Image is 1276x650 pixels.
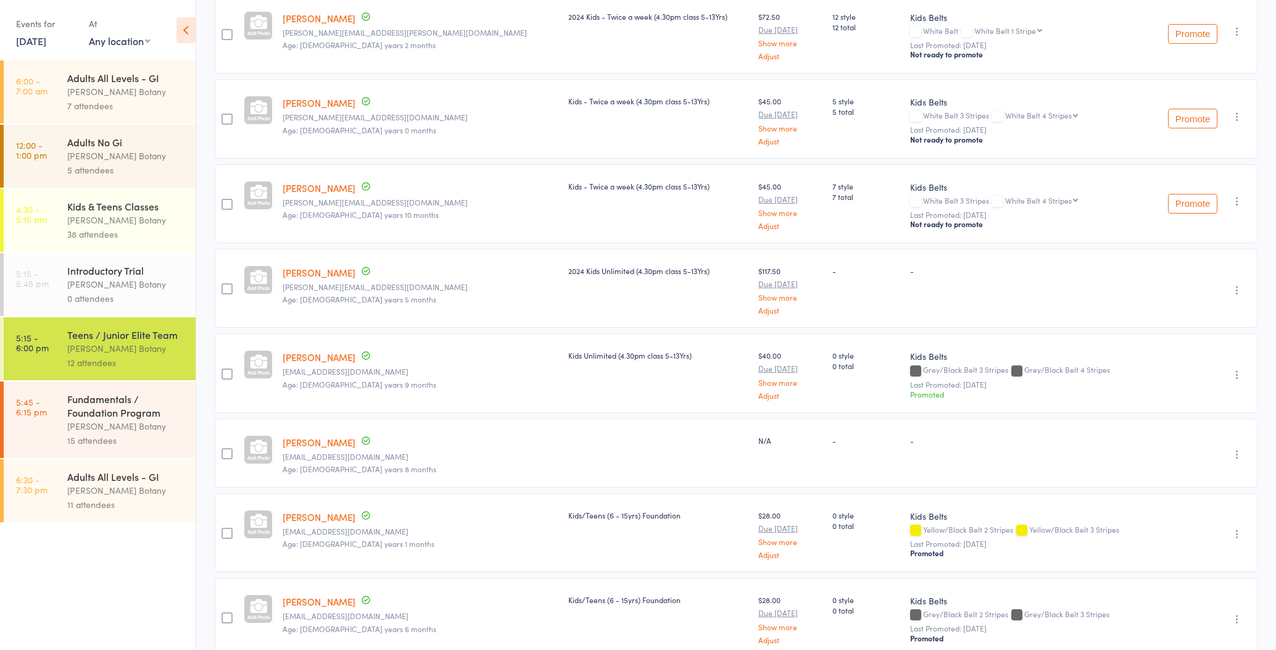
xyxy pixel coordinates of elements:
div: Adults All Levels - GI [67,470,185,483]
small: Last Promoted: [DATE] [910,624,1146,633]
div: White Belt 3 Stripes [910,196,1146,207]
span: 5 style [832,96,900,106]
div: $40.00 [758,350,822,399]
span: Age: [DEMOGRAPHIC_DATA] years 6 months [283,623,436,634]
div: $72.50 [758,11,822,60]
a: Show more [758,293,822,301]
button: Promote [1168,194,1217,214]
small: Last Promoted: [DATE] [910,210,1146,219]
span: 0 total [832,520,900,531]
div: Grey/Black Belt 2 Stripes [910,610,1146,620]
time: 5:15 - 5:45 pm [16,269,49,288]
a: Adjust [758,137,822,145]
div: $117.50 [758,265,822,314]
div: $45.00 [758,181,822,230]
span: 5 total [832,106,900,117]
small: Last Promoted: [DATE] [910,41,1146,49]
div: 2024 Kids - Twice a week (4.30pm class 5-13Yrs) [568,11,748,22]
div: - [910,435,1146,446]
div: $28.00 [758,594,822,643]
span: Age: [DEMOGRAPHIC_DATA] years 1 months [283,538,434,549]
a: Adjust [758,52,822,60]
a: Adjust [758,391,822,399]
small: Due [DATE] [758,110,822,119]
div: White Belt 1 Stripe [974,27,1036,35]
a: 4:30 -5:15 pmKids & Teens Classes[PERSON_NAME] Botany38 attendees [4,189,196,252]
a: Show more [758,39,822,47]
a: [PERSON_NAME] [283,266,355,279]
small: dropkickmacka@hotmail.com [283,527,558,536]
div: [PERSON_NAME] Botany [67,213,185,227]
a: [PERSON_NAME] [283,96,355,109]
time: 6:00 - 7:00 am [16,76,48,96]
span: Age: [DEMOGRAPHIC_DATA] years 10 months [283,209,439,220]
div: [PERSON_NAME] Botany [67,341,185,356]
div: 2024 Kids Unlimited (4.30pm class 5-13Yrs) [568,265,748,276]
div: Promoted [910,548,1146,558]
div: Kids - Twice a week (4.30pm class 5-13Yrs) [568,181,748,191]
div: At [89,14,150,34]
small: Due [DATE] [758,524,822,533]
a: Adjust [758,636,822,644]
span: 12 total [832,22,900,32]
div: [PERSON_NAME] Botany [67,85,185,99]
span: 0 style [832,594,900,605]
div: - [832,265,900,276]
div: Adults All Levels - GI [67,71,185,85]
a: Adjust [758,306,822,314]
div: Kids - Twice a week (4.30pm class 5-13Yrs) [568,96,748,106]
div: Adults No Gi [67,135,185,149]
small: Last Promoted: [DATE] [910,380,1146,389]
span: 0 style [832,350,900,360]
a: [DATE] [16,34,46,48]
small: Last Promoted: [DATE] [910,125,1146,134]
small: Gk72724@gmail.com [283,452,558,461]
span: Age: [DEMOGRAPHIC_DATA] years 0 months [283,125,436,135]
div: Promoted [910,389,1146,399]
a: 12:00 -1:00 pmAdults No Gi[PERSON_NAME] Botany5 attendees [4,125,196,188]
div: 38 attendees [67,227,185,241]
div: 5 attendees [67,163,185,177]
div: Kids & Teens Classes [67,199,185,213]
small: Due [DATE] [758,609,822,617]
a: 5:15 -6:00 pmTeens / Junior Elite Team[PERSON_NAME] Botany12 attendees [4,317,196,380]
a: Show more [758,538,822,546]
time: 5:45 - 6:15 pm [16,397,47,417]
div: Kids/Teens (6 - 15yrs) Foundation [568,510,748,520]
small: Due [DATE] [758,364,822,373]
time: 12:00 - 1:00 pm [16,140,47,160]
small: Due [DATE] [758,280,822,288]
small: mohammad@str8upfencing.com.au [283,198,558,207]
small: tania.r.bevan@gmail.com [283,28,558,37]
small: mohammad@str8upfencing.com.au [283,113,558,122]
span: 0 total [832,605,900,615]
div: Kids/Teens (6 - 15yrs) Foundation [568,594,748,605]
span: 7 style [832,181,900,191]
time: 4:30 - 5:15 pm [16,204,47,224]
div: 0 attendees [67,291,185,306]
span: Age: [DEMOGRAPHIC_DATA] years 9 months [283,379,436,390]
span: 0 style [832,510,900,520]
div: Not ready to promote [910,49,1146,59]
span: Yellow/Black Belt 3 Stripes [1029,524,1119,535]
time: 5:15 - 6:00 pm [16,333,49,352]
div: Grey/Black Belt 3 Stripes [910,365,1146,376]
div: Kids Belts [910,510,1146,522]
a: 5:15 -5:45 pmIntroductory Trial[PERSON_NAME] Botany0 attendees [4,253,196,316]
div: Kids Unlimited (4.30pm class 5-13Yrs) [568,350,748,360]
div: Kids Belts [910,594,1146,607]
div: $45.00 [758,96,822,144]
small: Last Promoted: [DATE] [910,540,1146,548]
a: 6:30 -7:30 pmAdults All Levels - GI[PERSON_NAME] Botany11 attendees [4,459,196,522]
small: Due [DATE] [758,25,822,34]
div: White Belt 3 Stripes [910,111,1146,122]
div: Kids Belts [910,350,1146,362]
div: 11 attendees [67,498,185,512]
div: Yellow/Black Belt 2 Stripes [910,525,1146,536]
div: White Belt 4 Stripes [1005,196,1072,204]
div: [PERSON_NAME] Botany [67,483,185,498]
a: [PERSON_NAME] [283,12,355,25]
div: Fundamentals / Foundation Program [67,392,185,419]
div: 12 attendees [67,356,185,370]
div: N/A [758,435,822,446]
